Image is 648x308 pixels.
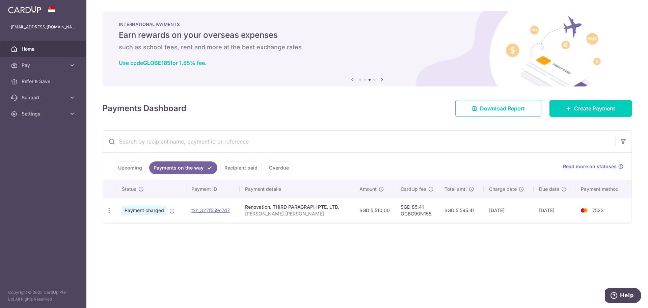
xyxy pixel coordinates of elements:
td: SGD 85.41 OCBC90N155 [395,198,439,223]
span: CardUp fee [401,186,426,192]
a: Create Payment [549,100,632,117]
iframe: Opens a widget where you can find more information [605,288,641,305]
span: Home [22,46,66,52]
a: Read more on statuses [563,163,623,170]
span: Total amt. [444,186,467,192]
img: International Payment Banner [103,11,632,86]
th: Payment details [240,180,354,198]
p: [EMAIL_ADDRESS][DOMAIN_NAME] [11,24,76,30]
p: INTERNATIONAL PAYMENTS [119,22,616,27]
div: Renovation. THIRD PARAGRAPH PTE. LTD. [245,204,349,210]
b: GLOBE185 [143,59,170,66]
h6: such as school fees, rent and more at the best exchange rates [119,43,616,51]
span: Payment charged [122,206,167,215]
td: SGD 5,595.41 [439,198,484,223]
span: Download Report [480,104,525,112]
span: Status [122,186,136,192]
a: Overdue [265,161,293,174]
span: Read more on statuses [563,163,617,170]
span: Charge date [489,186,517,192]
a: Use codeGLOBE185for 1.85% fee. [119,59,207,66]
p: [PERSON_NAME] [PERSON_NAME] [245,210,349,217]
span: Support [22,94,66,101]
a: txn_327f559c7d7 [191,207,230,213]
span: Pay [22,62,66,69]
th: Payment method [575,180,631,198]
h4: Payments Dashboard [103,102,186,114]
span: Create Payment [574,104,615,112]
span: Refer & Save [22,78,66,85]
h5: Earn rewards on your overseas expenses [119,30,616,41]
a: Recipient paid [220,161,262,174]
span: Due date [539,186,559,192]
input: Search by recipient name, payment id or reference [103,131,615,152]
td: [DATE] [484,198,534,223]
img: CardUp [8,5,41,14]
a: Payments on the way [149,161,217,174]
td: [DATE] [534,198,575,223]
a: Upcoming [114,161,146,174]
img: Bank Card [577,206,591,214]
td: SGD 5,510.00 [354,198,395,223]
a: Download Report [455,100,541,117]
span: Amount [359,186,377,192]
span: 7522 [592,207,604,213]
span: Settings [22,110,66,117]
th: Payment ID [186,180,240,198]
